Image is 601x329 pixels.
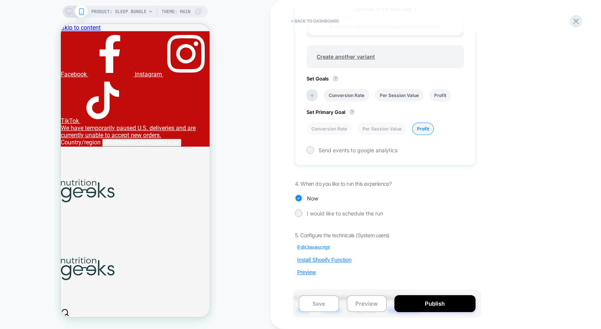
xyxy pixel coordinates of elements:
span: In the next step we'll ask you some yes/no questions [330,24,441,31]
button: Save [299,295,339,312]
a: Instagram [74,47,148,54]
span: I would like to schedule the run [307,210,383,217]
span: 4. When do you like to run this experience? [295,180,391,187]
button: ? [349,109,355,115]
button: Preview [347,295,387,312]
button: < back to dashboard [287,15,343,27]
button: Preview [295,269,318,276]
span: Now [307,195,318,202]
span: 5. Configure the technicals (System users) [295,232,390,238]
button: Install Shopify Function [295,256,354,263]
span: Instagram [74,47,101,54]
li: Conversion Rate [307,123,352,135]
li: Per Session Value [375,89,424,102]
span: [GEOGRAPHIC_DATA] [44,116,93,121]
button: EditJavascript [295,244,332,251]
button: [GEOGRAPHIC_DATA] (USD $) [41,115,121,123]
span: Set Primary Goal [307,109,359,115]
button: ? [332,76,338,82]
li: Per Session Value [358,123,406,135]
span: Send events to google analytics [319,147,397,153]
button: Publish [394,295,475,312]
li: Conversion Rate [324,89,369,102]
span: PRODUCT: Sleep Bundle [91,6,146,18]
span: Theme: MAIN [162,6,190,18]
li: Profit [429,89,451,102]
span: (USD $) [94,116,112,121]
span: Set Goals [307,76,342,82]
li: Profit [412,123,434,135]
span: Create another variant [309,48,382,65]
